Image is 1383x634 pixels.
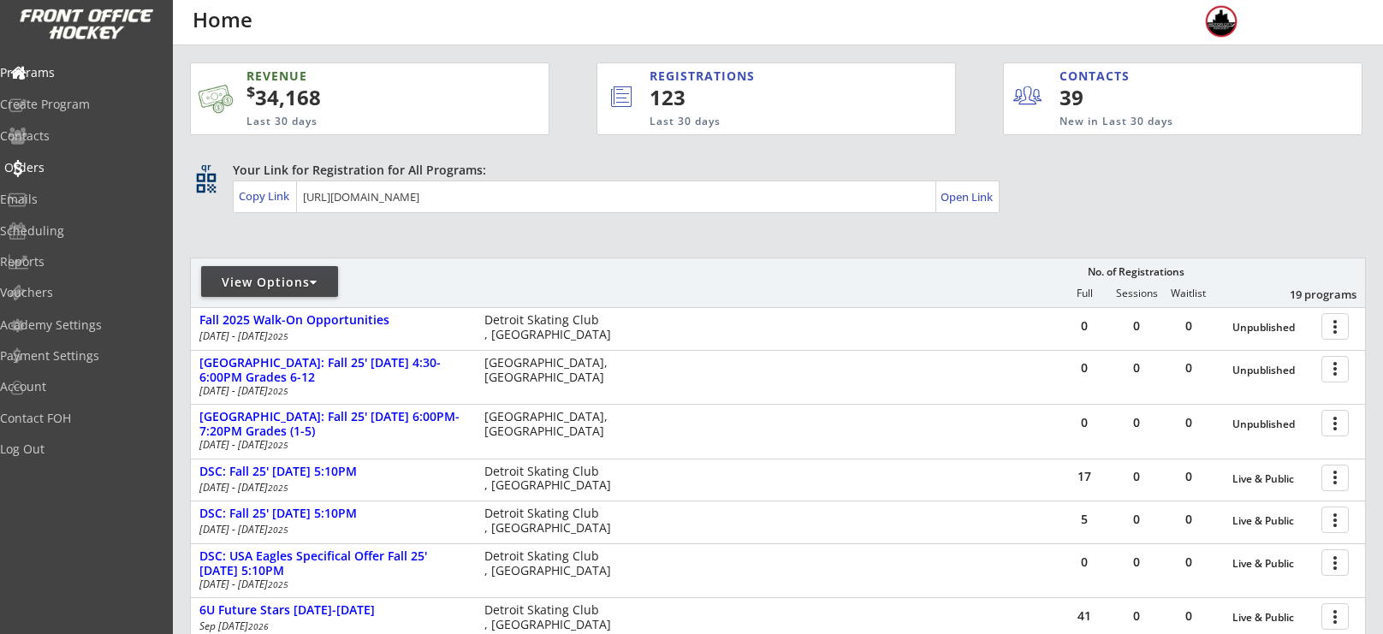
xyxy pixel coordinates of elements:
div: Live & Public [1232,515,1313,527]
div: Your Link for Registration for All Programs: [233,162,1313,179]
div: Sep [DATE] [199,621,461,631]
div: Unpublished [1232,364,1313,376]
div: Waitlist [1162,287,1214,299]
div: 34,168 [246,83,495,112]
div: Live & Public [1232,612,1313,624]
div: 5 [1059,513,1110,525]
div: Detroit Skating Club , [GEOGRAPHIC_DATA] [484,603,619,632]
div: DSC: USA Eagles Specifical Offer Fall 25' [DATE] 5:10PM [199,549,466,578]
button: more_vert [1321,410,1349,436]
em: 2026 [248,620,269,632]
em: 2025 [268,385,288,397]
div: [GEOGRAPHIC_DATA]: Fall 25' [DATE] 4:30-6:00PM Grades 6-12 [199,356,466,385]
div: 0 [1111,471,1162,483]
sup: $ [246,81,255,102]
div: 0 [1111,556,1162,568]
a: Open Link [941,185,994,209]
div: New in Last 30 days [1060,115,1282,129]
div: Last 30 days [246,115,466,129]
div: 17 [1059,471,1110,483]
div: Fall 2025 Walk-On Opportunities [199,313,466,328]
div: [GEOGRAPHIC_DATA], [GEOGRAPHIC_DATA] [484,410,619,439]
div: 0 [1059,320,1110,332]
em: 2025 [268,330,288,342]
button: more_vert [1321,356,1349,382]
div: 0 [1163,610,1214,622]
div: 0 [1111,417,1162,429]
div: DSC: Fall 25' [DATE] 5:10PM [199,465,466,479]
div: Unpublished [1232,418,1313,430]
div: Orders [4,162,158,174]
div: View Options [201,274,338,291]
div: 0 [1163,556,1214,568]
button: more_vert [1321,549,1349,576]
button: more_vert [1321,313,1349,340]
em: 2025 [268,482,288,494]
div: REGISTRATIONS [650,68,876,85]
div: Copy Link [239,188,293,204]
div: 0 [1111,610,1162,622]
div: Live & Public [1232,558,1313,570]
div: No. of Registrations [1083,266,1189,278]
div: Last 30 days [650,115,885,129]
div: 41 [1059,610,1110,622]
div: 39 [1060,83,1165,112]
div: 0 [1163,513,1214,525]
div: 19 programs [1267,287,1356,302]
button: more_vert [1321,507,1349,533]
div: 0 [1059,362,1110,374]
div: 6U Future Stars [DATE]-[DATE] [199,603,466,618]
div: [GEOGRAPHIC_DATA], [GEOGRAPHIC_DATA] [484,356,619,385]
div: Full [1059,287,1110,299]
div: Detroit Skating Club , [GEOGRAPHIC_DATA] [484,313,619,342]
div: Live & Public [1232,473,1313,485]
em: 2025 [268,524,288,536]
div: 0 [1059,417,1110,429]
div: 0 [1111,362,1162,374]
div: qr [195,162,216,173]
div: 0 [1163,320,1214,332]
div: Sessions [1111,287,1162,299]
div: 0 [1111,513,1162,525]
em: 2025 [268,439,288,451]
div: [DATE] - [DATE] [199,579,461,590]
div: [DATE] - [DATE] [199,440,461,450]
div: Open Link [941,190,994,204]
div: Detroit Skating Club , [GEOGRAPHIC_DATA] [484,465,619,494]
div: 0 [1163,417,1214,429]
div: [DATE] - [DATE] [199,524,461,535]
div: Unpublished [1232,322,1313,334]
button: more_vert [1321,603,1349,630]
div: [DATE] - [DATE] [199,483,461,493]
div: REVENUE [246,68,466,85]
div: CONTACTS [1060,68,1137,85]
div: Detroit Skating Club , [GEOGRAPHIC_DATA] [484,549,619,578]
div: Detroit Skating Club , [GEOGRAPHIC_DATA] [484,507,619,536]
div: 123 [650,83,898,112]
em: 2025 [268,578,288,590]
div: 0 [1163,471,1214,483]
div: 0 [1163,362,1214,374]
button: more_vert [1321,465,1349,491]
div: [DATE] - [DATE] [199,331,461,341]
div: [GEOGRAPHIC_DATA]: Fall 25' [DATE] 6:00PM-7:20PM Grades (1-5) [199,410,466,439]
div: 0 [1059,556,1110,568]
div: DSC: Fall 25' [DATE] 5:10PM [199,507,466,521]
button: qr_code [193,170,219,196]
div: 0 [1111,320,1162,332]
div: [DATE] - [DATE] [199,386,461,396]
